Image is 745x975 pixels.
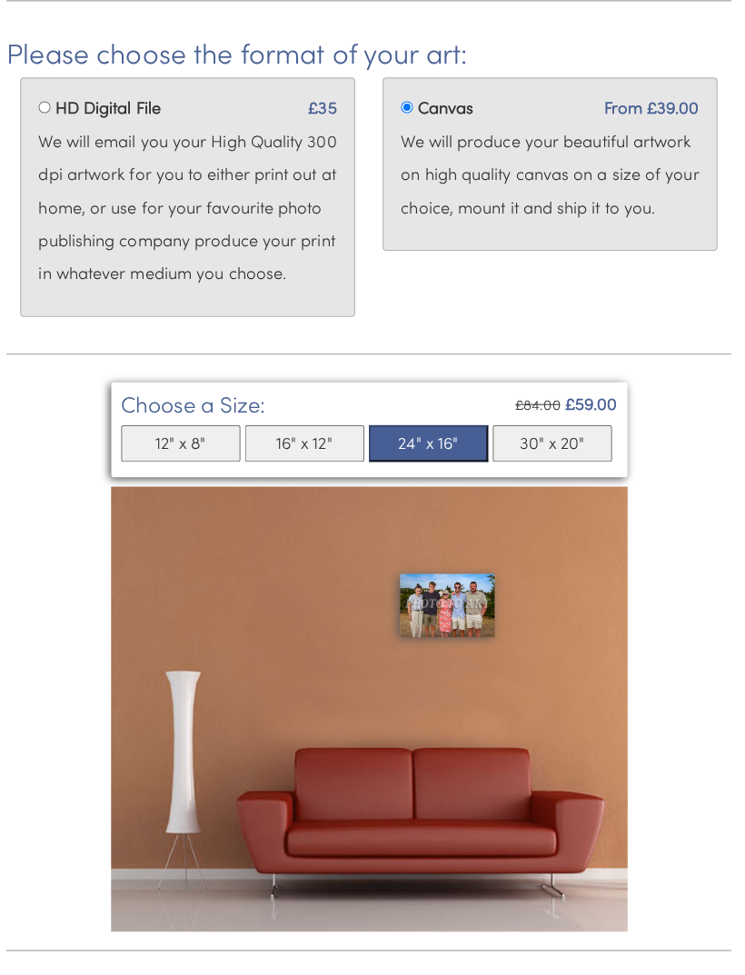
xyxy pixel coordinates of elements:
label: HD Digital File [62,95,166,118]
span: £35 [313,95,341,118]
button: 16" x 12" [250,421,368,457]
p: We will email you your High Quality 300 dpi artwork for you to either print out at home, or use f... [45,123,341,286]
label: Canvas [421,95,476,118]
span: £84.00 [518,391,562,409]
h3: Choose a Size: [127,388,271,412]
p: We will produce your beautiful artwork on high quality canvas on a size of your choice, mount it ... [404,123,700,221]
button: 12" x 8" [127,421,245,457]
img: Please click the buttons to see your art on the wall [117,482,629,922]
img: Painting [403,568,497,631]
span: From £39.00 [605,95,700,118]
button: 30" x 20" [495,421,613,457]
h2: Please choose the format of your art: [14,37,731,67]
button: 24" x 16" [372,421,491,457]
span: £59.00 [567,388,619,410]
